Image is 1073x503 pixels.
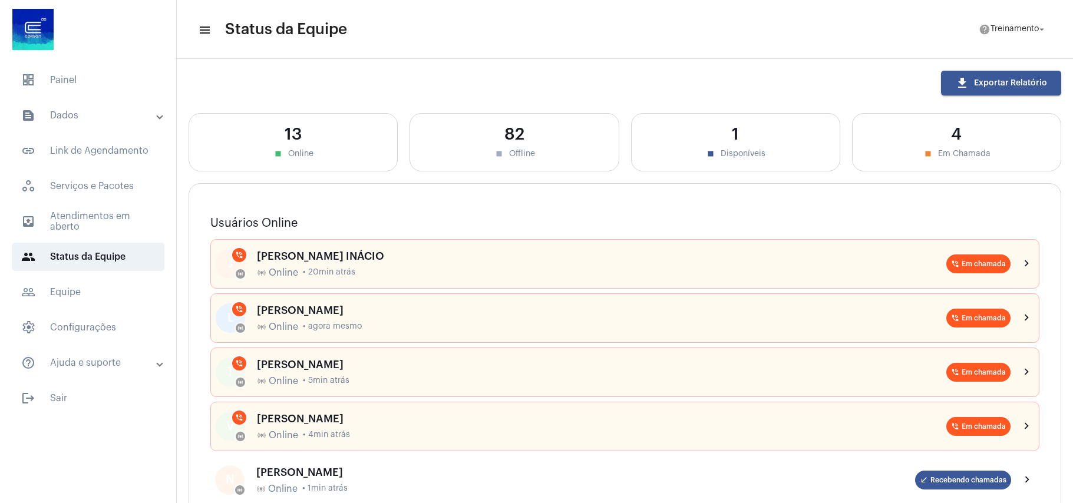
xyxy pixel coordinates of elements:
[12,384,164,412] span: Sair
[268,484,298,494] span: Online
[7,101,176,130] mat-expansion-panel-header: sidenav iconDados
[864,125,1049,144] div: 4
[303,268,355,277] span: • 20min atrás
[864,148,1049,159] div: Em Chamada
[951,368,959,376] mat-icon: phone_in_talk
[201,125,385,144] div: 13
[951,314,959,322] mat-icon: phone_in_talk
[955,76,969,90] mat-icon: download
[1021,473,1035,487] mat-icon: chevron_right
[257,250,946,262] div: [PERSON_NAME] INÁCIO
[12,313,164,342] span: Configurações
[9,6,57,53] img: d4669ae0-8c07-2337-4f67-34b0df7f5ae4.jpeg
[216,249,245,279] div: J
[12,207,164,236] span: Atendimentos em aberto
[920,476,928,484] mat-icon: call_received
[955,79,1047,87] span: Exportar Relatório
[1020,365,1034,379] mat-icon: chevron_right
[235,251,243,259] mat-icon: phone_in_talk
[941,71,1061,95] button: Exportar Relatório
[12,278,164,306] span: Equipe
[215,465,245,495] div: N
[643,125,828,144] div: 1
[235,305,243,313] mat-icon: phone_in_talk
[915,471,1011,489] mat-chip: Recebendo chamadas
[972,18,1054,41] button: Treinamento
[257,413,946,425] div: [PERSON_NAME]
[422,125,606,144] div: 82
[235,413,243,422] mat-icon: phone_in_talk
[237,487,243,493] mat-icon: online_prediction
[21,108,35,123] mat-icon: sidenav icon
[946,417,1011,436] mat-chip: Em chamada
[1020,257,1034,271] mat-icon: chevron_right
[257,359,946,370] div: [PERSON_NAME]
[303,431,350,439] span: • 4min atrás
[303,322,362,331] span: • agora mesmo
[21,108,157,123] mat-panel-title: Dados
[12,137,164,165] span: Link de Agendamento
[1020,419,1034,433] mat-icon: chevron_right
[198,23,210,37] mat-icon: sidenav icon
[302,484,348,493] span: • 1min atrás
[991,25,1039,34] span: Treinamento
[269,376,298,386] span: Online
[979,24,991,35] mat-icon: help
[257,431,266,440] mat-icon: online_prediction
[257,268,266,277] mat-icon: online_prediction
[237,325,243,331] mat-icon: online_prediction
[21,73,35,87] span: sidenav icon
[946,309,1011,327] mat-chip: Em chamada
[269,267,298,278] span: Online
[303,376,349,385] span: • 5min atrás
[7,349,176,377] mat-expansion-panel-header: sidenav iconAjuda e suporte
[1020,311,1034,325] mat-icon: chevron_right
[21,356,35,370] mat-icon: sidenav icon
[21,356,157,370] mat-panel-title: Ajuda e suporte
[210,217,1039,230] h3: Usuários Online
[257,305,946,316] div: [PERSON_NAME]
[257,322,266,332] mat-icon: online_prediction
[21,214,35,229] mat-icon: sidenav icon
[1036,24,1047,35] mat-icon: arrow_drop_down
[21,391,35,405] mat-icon: sidenav icon
[422,148,606,159] div: Offline
[946,363,1011,382] mat-chip: Em chamada
[21,320,35,335] span: sidenav icon
[237,271,243,277] mat-icon: online_prediction
[951,260,959,268] mat-icon: phone_in_talk
[951,422,959,431] mat-icon: phone_in_talk
[21,285,35,299] mat-icon: sidenav icon
[201,148,385,159] div: Online
[257,376,266,386] mat-icon: online_prediction
[235,359,243,368] mat-icon: phone_in_talk
[946,254,1011,273] mat-chip: Em chamada
[923,148,933,159] mat-icon: stop
[21,250,35,264] mat-icon: sidenav icon
[216,412,245,441] div: V
[216,358,245,387] div: T
[256,484,266,494] mat-icon: online_prediction
[273,148,283,159] mat-icon: stop
[12,66,164,94] span: Painel
[21,179,35,193] span: sidenav icon
[643,148,828,159] div: Disponíveis
[494,148,504,159] mat-icon: stop
[237,433,243,439] mat-icon: online_prediction
[269,322,298,332] span: Online
[12,172,164,200] span: Serviços e Pacotes
[237,379,243,385] mat-icon: online_prediction
[225,20,347,39] span: Status da Equipe
[256,466,915,478] div: [PERSON_NAME]
[12,243,164,271] span: Status da Equipe
[269,430,298,441] span: Online
[21,144,35,158] mat-icon: sidenav icon
[216,303,245,333] div: L
[705,148,716,159] mat-icon: stop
